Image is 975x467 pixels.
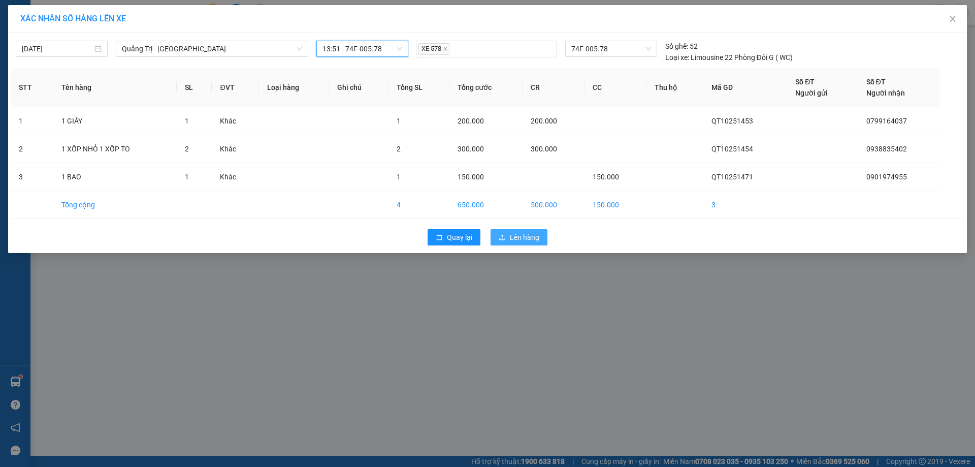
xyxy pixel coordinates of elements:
span: Người nhận [866,89,905,97]
span: 2 [185,145,189,153]
th: ĐVT [212,68,259,107]
th: SL [177,68,212,107]
td: 1 XỐP NHỎ 1 XỐP TO [53,135,177,163]
div: Limousine 22 Phòng Đôi G ( WC) [665,52,793,63]
span: down [297,46,303,52]
span: 300.000 [458,145,484,153]
button: uploadLên hàng [491,229,547,245]
span: 13:51 - 74F-005.78 [322,41,402,56]
span: Quảng Trị - Sài Gòn [122,41,302,56]
span: 200.000 [531,117,557,125]
span: 150.000 [458,173,484,181]
span: Loại xe: [665,52,689,63]
span: Số ghế: [665,41,688,52]
th: Ghi chú [329,68,388,107]
span: QT10251453 [711,117,753,125]
span: QT10251454 [711,145,753,153]
td: Khác [212,135,259,163]
th: Thu hộ [646,68,703,107]
span: 1 [185,173,189,181]
button: Close [938,5,967,34]
div: 52 [665,41,698,52]
th: CR [523,68,584,107]
span: Số ĐT [795,78,815,86]
td: 1 BAO [53,163,177,191]
span: 0799164037 [866,117,907,125]
td: 1 GIẤY [53,107,177,135]
span: 1 [397,117,401,125]
th: STT [11,68,53,107]
span: Người gửi [795,89,828,97]
th: Mã GD [703,68,788,107]
input: 13/10/2025 [22,43,92,54]
td: 4 [388,191,450,219]
td: Khác [212,107,259,135]
td: 3 [11,163,53,191]
th: Loại hàng [259,68,329,107]
span: XE 578 [418,43,449,55]
span: 0938835402 [866,145,907,153]
td: Khác [212,163,259,191]
td: 150.000 [584,191,646,219]
button: rollbackQuay lại [428,229,480,245]
td: 500.000 [523,191,584,219]
th: Tổng cước [449,68,523,107]
span: 1 [397,173,401,181]
td: 1 [11,107,53,135]
td: 3 [703,191,788,219]
span: 300.000 [531,145,557,153]
span: 2 [397,145,401,153]
span: rollback [436,234,443,242]
th: Tên hàng [53,68,177,107]
span: 150.000 [593,173,619,181]
td: 650.000 [449,191,523,219]
span: 0901974955 [866,173,907,181]
th: Tổng SL [388,68,450,107]
span: QT10251471 [711,173,753,181]
td: 2 [11,135,53,163]
span: upload [499,234,506,242]
span: close [949,15,957,23]
span: Số ĐT [866,78,886,86]
span: Quay lại [447,232,472,243]
th: CC [584,68,646,107]
span: 1 [185,117,189,125]
td: Tổng cộng [53,191,177,219]
span: 74F-005.78 [571,41,651,56]
span: close [443,46,448,51]
span: XÁC NHẬN SỐ HÀNG LÊN XE [20,14,126,23]
span: Lên hàng [510,232,539,243]
span: 200.000 [458,117,484,125]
